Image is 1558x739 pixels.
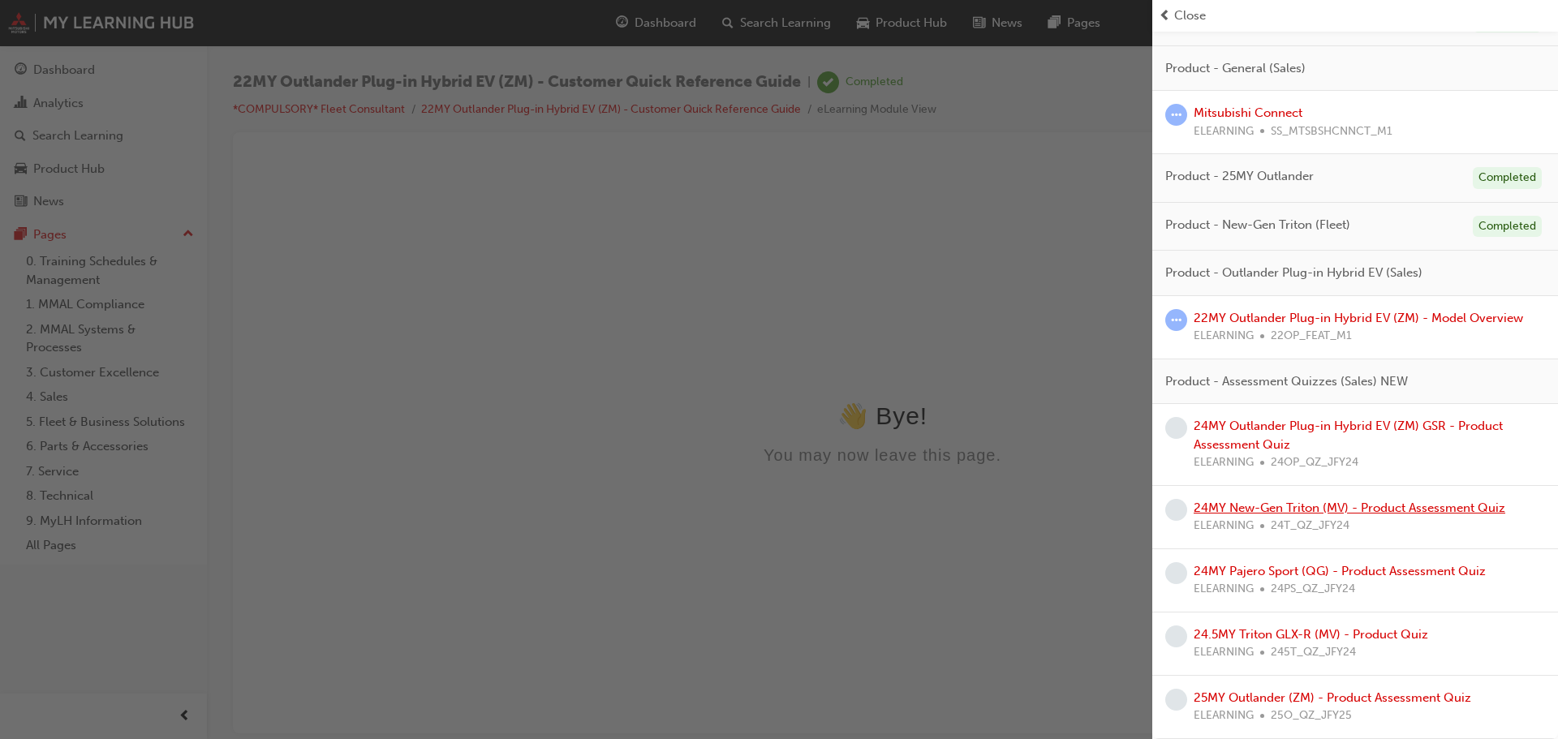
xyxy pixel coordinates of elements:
span: learningRecordVerb_NONE-icon [1165,625,1187,647]
div: You may now leave this page. [6,288,1267,307]
span: SS_MTSBSHCNNCT_M1 [1271,122,1392,141]
span: ELEARNING [1194,707,1254,725]
a: 24MY New-Gen Triton (MV) - Product Assessment Quiz [1194,501,1505,515]
a: 24.5MY Triton GLX-R (MV) - Product Quiz [1194,627,1428,642]
span: ELEARNING [1194,643,1254,662]
span: ELEARNING [1194,122,1254,141]
span: Product - 25MY Outlander [1165,167,1314,186]
span: ELEARNING [1194,517,1254,535]
span: ELEARNING [1194,580,1254,599]
span: 25O_QZ_JFY25 [1271,707,1352,725]
button: prev-iconClose [1159,6,1552,25]
span: learningRecordVerb_ATTEMPT-icon [1165,104,1187,126]
span: Product - Outlander Plug-in Hybrid EV (Sales) [1165,264,1422,282]
span: 24OP_QZ_JFY24 [1271,453,1358,472]
span: 245T_QZ_JFY24 [1271,643,1356,662]
span: 22OP_FEAT_M1 [1271,327,1352,346]
a: Mitsubishi Connect [1194,105,1302,120]
span: prev-icon [1159,6,1171,25]
span: 24PS_QZ_JFY24 [1271,580,1355,599]
div: Completed [1473,167,1542,189]
a: 24MY Outlander Plug-in Hybrid EV (ZM) GSR - Product Assessment Quiz [1194,419,1503,452]
span: learningRecordVerb_NONE-icon [1165,562,1187,584]
span: ELEARNING [1194,453,1254,472]
span: Close [1174,6,1206,25]
span: learningRecordVerb_NONE-icon [1165,499,1187,521]
a: 25MY Outlander (ZM) - Product Assessment Quiz [1194,690,1471,705]
div: 👋 Bye! [6,243,1267,272]
div: Completed [1473,216,1542,238]
span: learningRecordVerb_NONE-icon [1165,417,1187,439]
span: learningRecordVerb_ATTEMPT-icon [1165,309,1187,331]
span: Product - General (Sales) [1165,59,1306,78]
a: 24MY Pajero Sport (QG) - Product Assessment Quiz [1194,564,1486,578]
a: 22MY Outlander Plug-in Hybrid EV (ZM) - Model Overview [1194,311,1523,325]
span: learningRecordVerb_NONE-icon [1165,689,1187,711]
span: 24T_QZ_JFY24 [1271,517,1349,535]
span: Product - New-Gen Triton (Fleet) [1165,216,1350,234]
span: ELEARNING [1194,327,1254,346]
span: Product - Assessment Quizzes (Sales) NEW [1165,372,1408,391]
